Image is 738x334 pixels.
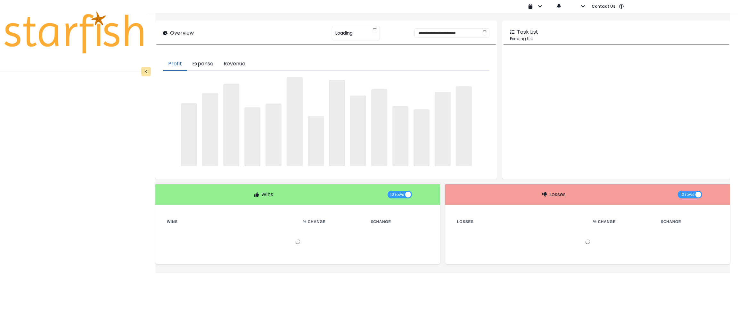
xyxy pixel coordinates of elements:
p: Losses [549,191,566,198]
span: 10 rows [390,191,404,198]
span: ‌ [244,107,260,166]
p: Task List [517,28,538,36]
th: % Change [588,218,656,226]
button: Profit [163,57,187,71]
span: ‌ [181,103,197,166]
span: ‌ [202,93,218,166]
span: ‌ [329,80,345,166]
button: Revenue [218,57,250,71]
span: ‌ [371,89,387,166]
th: Losses [452,218,588,226]
th: $ Change [366,218,434,226]
span: ‌ [350,96,366,166]
span: ‌ [287,77,303,166]
th: Wins [162,218,298,226]
span: ‌ [392,106,408,166]
p: Wins [261,191,273,198]
span: ‌ [435,92,451,166]
span: ‌ [223,84,239,166]
span: ‌ [414,109,430,166]
th: $ Change [656,218,724,226]
span: ‌ [456,86,472,166]
span: ‌ [308,116,324,166]
span: 10 rows [680,191,694,198]
span: ‌ [266,104,282,166]
p: Pending List [510,36,723,42]
th: % Change [298,218,366,226]
button: Expense [187,57,218,71]
p: Overview [170,29,194,37]
span: Loading [335,26,353,40]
